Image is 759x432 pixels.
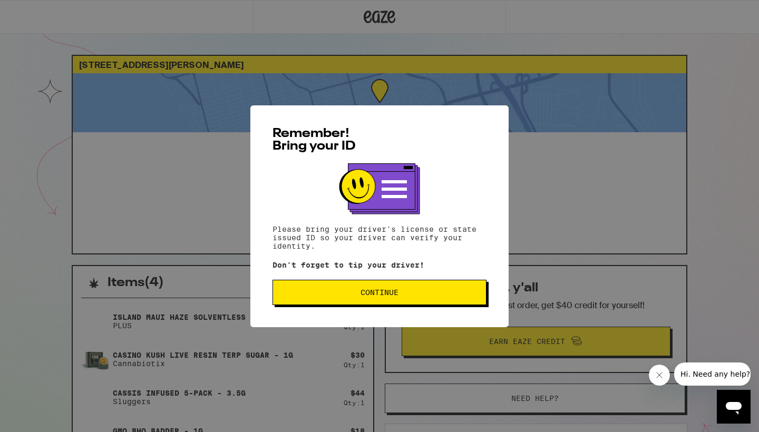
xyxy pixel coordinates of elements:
iframe: Close message [649,365,670,386]
span: Remember! Bring your ID [273,127,356,153]
button: Continue [273,280,486,305]
p: Please bring your driver's license or state issued ID so your driver can verify your identity. [273,225,486,250]
span: Continue [361,289,398,296]
p: Don't forget to tip your driver! [273,261,486,269]
iframe: Button to launch messaging window [717,390,751,424]
iframe: Message from company [674,362,751,386]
